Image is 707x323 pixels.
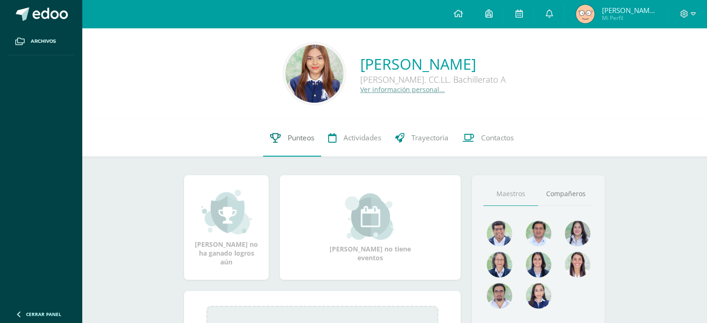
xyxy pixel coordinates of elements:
[601,14,657,22] span: Mi Perfil
[565,221,590,246] img: 1934cc27df4ca65fd091d7882280e9dd.png
[201,189,252,235] img: achievement_small.png
[526,252,551,277] img: d4e0c534ae446c0d00535d3bb96704e9.png
[538,182,593,206] a: Compañeros
[487,283,512,309] img: d7e1be39c7a5a7a89cfb5608a6c66141.png
[360,54,506,74] a: [PERSON_NAME]
[360,85,445,94] a: Ver información personal...
[285,45,344,103] img: ec45ced0365929ff3a7baf1bed265101.png
[324,193,417,262] div: [PERSON_NAME] no tiene eventos
[288,133,314,143] span: Punteos
[345,193,396,240] img: event_small.png
[487,252,512,277] img: 68491b968eaf45af92dd3338bd9092c6.png
[31,38,56,45] span: Archivos
[26,311,61,317] span: Cerrar panel
[576,5,595,23] img: 57992a7c61bfb1649b44be09b66fa118.png
[526,221,551,246] img: 1e7bfa517bf798cc96a9d855bf172288.png
[193,189,259,266] div: [PERSON_NAME] no ha ganado logros aún
[601,6,657,15] span: [PERSON_NAME] [PERSON_NAME]
[344,133,381,143] span: Actividades
[565,252,590,277] img: 38d188cc98c34aa903096de2d1c9671e.png
[388,119,456,157] a: Trayectoria
[360,74,506,85] div: [PERSON_NAME]. CC.LL. Bachillerato A
[456,119,521,157] a: Contactos
[321,119,388,157] a: Actividades
[7,28,74,55] a: Archivos
[526,283,551,309] img: e0582db7cc524a9960c08d03de9ec803.png
[483,182,538,206] a: Maestros
[263,119,321,157] a: Punteos
[487,221,512,246] img: 484afa508d8d35e59a7ea9d5d4640c41.png
[481,133,514,143] span: Contactos
[411,133,449,143] span: Trayectoria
